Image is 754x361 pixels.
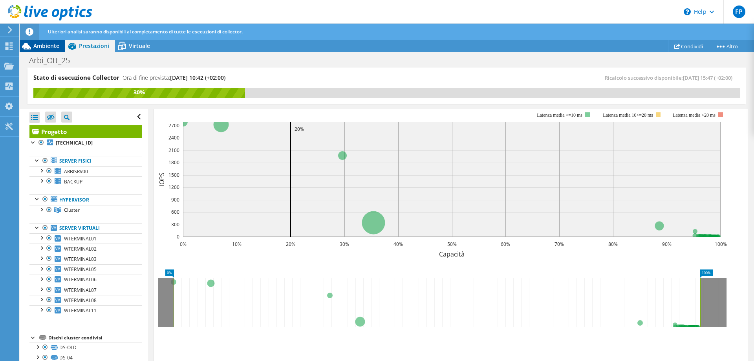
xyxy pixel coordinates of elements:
[662,241,672,247] text: 90%
[608,241,618,247] text: 80%
[171,209,179,215] text: 600
[673,112,716,118] text: Latenza media >20 ms
[683,74,732,81] span: [DATE] 15:47 (+02:00)
[29,275,142,285] a: WTERMINAL06
[168,159,179,166] text: 1800
[232,241,242,247] text: 10%
[171,196,179,203] text: 900
[168,147,179,154] text: 2100
[29,205,142,215] a: Cluster
[605,74,736,81] span: Ricalcolo successivo disponibile:
[64,207,80,213] span: Cluster
[168,172,179,178] text: 1500
[29,176,142,187] a: BACKUP
[123,73,225,82] h4: Ora di fine prevista:
[29,194,142,205] a: Hypervisor
[555,241,564,247] text: 70%
[48,333,142,343] div: Dischi cluster condivisi
[668,40,709,52] a: Condividi
[33,88,245,97] div: 30%
[340,241,349,247] text: 30%
[393,241,403,247] text: 40%
[439,250,465,258] text: Capacità
[709,40,744,52] a: Altro
[684,8,691,15] svg: \n
[286,241,295,247] text: 20%
[29,223,142,233] a: Server virtuali
[64,287,97,293] span: WTERMINAL07
[64,256,97,262] span: WTERMINAL03
[64,168,88,175] span: ARBISRV00
[129,42,150,49] span: Virtuale
[447,241,457,247] text: 50%
[177,233,179,240] text: 0
[603,112,653,118] tspan: Latenza media 10<=20 ms
[64,235,97,242] span: WTERMINAL01
[29,305,142,315] a: WTERMINAL11
[295,126,304,132] text: 20%
[733,5,745,18] span: FP
[180,241,187,247] text: 0%
[29,233,142,244] a: WTERMINAL01
[537,112,582,118] tspan: Latenza media <=10 ms
[29,244,142,254] a: WTERMINAL02
[79,42,109,49] span: Prestazioni
[64,307,97,314] span: WTERMINAL11
[29,343,142,353] a: DS-OLD
[29,295,142,305] a: WTERMINAL08
[33,42,59,49] span: Ambiente
[64,246,97,252] span: WTERMINAL02
[715,241,727,247] text: 100%
[170,74,225,81] span: [DATE] 10:42 (+02:00)
[29,125,142,138] a: Progetto
[64,276,97,283] span: WTERMINAL06
[168,122,179,129] text: 2700
[29,285,142,295] a: WTERMINAL07
[501,241,510,247] text: 60%
[64,178,82,185] span: BACKUP
[168,184,179,191] text: 1200
[56,139,93,146] b: [TECHNICAL_ID]
[29,264,142,275] a: WTERMINAL05
[48,28,243,35] span: Ulteriori analisi saranno disponibili al completamento di tutte le esecuzioni di collector.
[29,138,142,148] a: [TECHNICAL_ID]
[168,134,179,141] text: 2400
[29,166,142,176] a: ARBISRV00
[64,266,97,273] span: WTERMINAL05
[29,254,142,264] a: WTERMINAL03
[157,172,166,186] text: IOPS
[29,156,142,166] a: Server fisici
[26,56,82,65] h1: Arbi_Ott_25
[171,221,179,228] text: 300
[64,297,97,304] span: WTERMINAL08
